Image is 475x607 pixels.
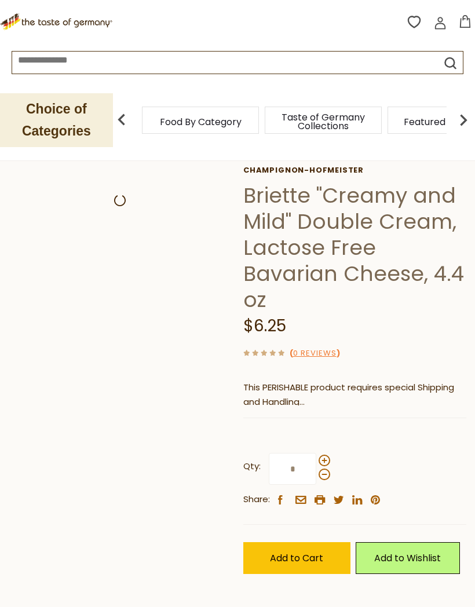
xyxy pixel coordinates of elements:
img: previous arrow [110,108,133,131]
span: Add to Cart [270,551,323,565]
button: Add to Cart [243,542,350,574]
a: Champignon-Hofmeister [243,166,466,175]
p: This PERISHABLE product requires special Shipping and Handling [243,381,466,409]
span: Share: [243,492,270,507]
span: ( ) [290,348,340,359]
h1: Briette "Creamy and Mild" Double Cream, Lactose Free Bavarian Cheese, 4.4 oz [243,182,466,313]
a: Food By Category [160,118,242,126]
input: Qty: [269,453,316,485]
a: Taste of Germany Collections [277,113,370,130]
a: 0 Reviews [293,348,337,360]
span: $6.25 [243,315,286,337]
strong: Qty: [243,459,261,474]
img: next arrow [452,108,475,131]
a: Add to Wishlist [356,542,460,574]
